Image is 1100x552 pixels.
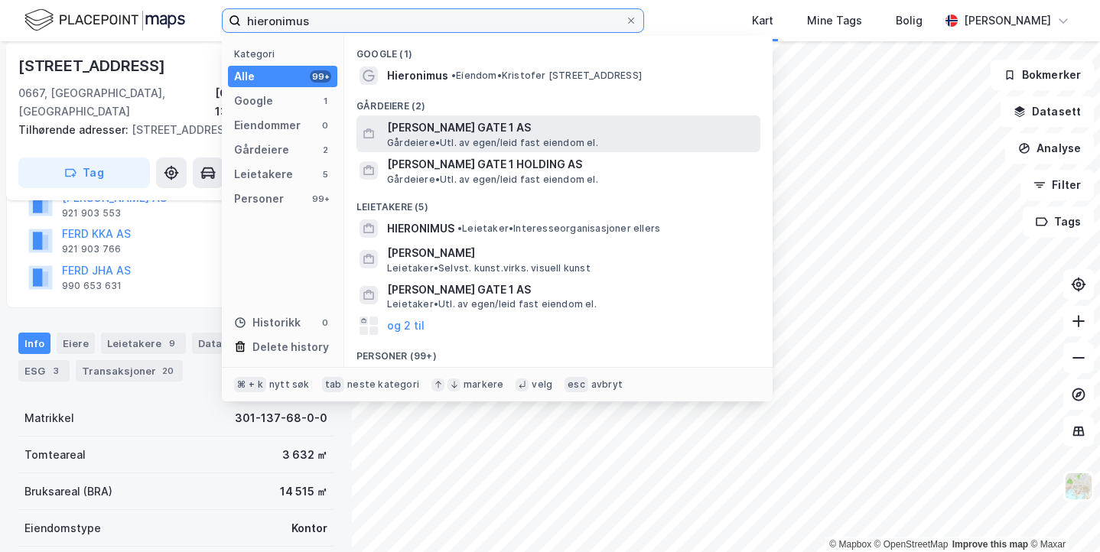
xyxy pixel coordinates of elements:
[234,141,289,159] div: Gårdeiere
[234,92,273,110] div: Google
[322,377,345,392] div: tab
[310,70,331,83] div: 99+
[24,446,86,464] div: Tomteareal
[319,168,331,180] div: 5
[874,539,949,550] a: OpenStreetMap
[565,377,588,392] div: esc
[24,7,185,34] img: logo.f888ab2527a4732fd821a326f86c7f29.svg
[62,280,122,292] div: 990 653 631
[807,11,862,30] div: Mine Tags
[57,333,95,354] div: Eiere
[387,219,454,238] span: HIERONIMUS
[234,67,255,86] div: Alle
[319,317,331,329] div: 0
[457,222,660,235] span: Leietaker • Interesseorganisasjoner ellers
[310,193,331,205] div: 99+
[387,298,597,310] span: Leietaker • Utl. av egen/leid fast eiendom el.
[241,9,625,32] input: Søk på adresse, matrikkel, gårdeiere, leietakere eller personer
[18,121,321,139] div: [STREET_ADDRESS]
[344,36,773,63] div: Google (1)
[280,482,327,501] div: 14 515 ㎡
[387,67,448,85] span: Hieronimus
[829,539,871,550] a: Mapbox
[387,155,754,174] span: [PERSON_NAME] GATE 1 HOLDING AS
[387,281,754,299] span: [PERSON_NAME] GATE 1 AS
[234,48,337,60] div: Kategori
[344,189,773,216] div: Leietakere (5)
[48,363,63,378] div: 3
[752,11,773,30] div: Kart
[532,378,552,391] div: velg
[62,243,121,255] div: 921 903 766
[464,378,503,391] div: markere
[159,363,177,378] div: 20
[234,165,293,183] div: Leietakere
[18,333,50,354] div: Info
[387,174,598,186] span: Gårdeiere • Utl. av egen/leid fast eiendom el.
[457,222,462,234] span: •
[18,360,70,382] div: ESG
[252,338,329,356] div: Delete history
[192,333,268,354] div: Datasett
[76,360,183,382] div: Transaksjoner
[24,519,101,537] div: Eiendomstype
[234,190,284,208] div: Personer
[282,446,327,464] div: 3 632 ㎡
[387,262,591,274] span: Leietaker • Selvst. kunst.virks. visuell kunst
[235,409,327,427] div: 301-137-68-0-0
[18,84,215,121] div: 0667, [GEOGRAPHIC_DATA], [GEOGRAPHIC_DATA]
[24,409,74,427] div: Matrikkel
[62,207,121,219] div: 921 903 553
[1001,96,1094,127] button: Datasett
[451,70,456,81] span: •
[291,519,327,537] div: Kontor
[344,338,773,365] div: Personer (99+)
[18,123,132,136] span: Tilhørende adresser:
[18,157,150,188] button: Tag
[591,378,623,391] div: avbryt
[1020,170,1094,200] button: Filter
[344,88,773,115] div: Gårdeiere (2)
[319,119,331,132] div: 0
[234,116,301,135] div: Eiendommer
[964,11,1051,30] div: [PERSON_NAME]
[451,70,642,82] span: Eiendom • Kristofer [STREET_ADDRESS]
[101,333,186,354] div: Leietakere
[1064,472,1093,501] img: Z
[991,60,1094,90] button: Bokmerker
[18,54,168,78] div: [STREET_ADDRESS]
[24,482,112,501] div: Bruksareal (BRA)
[387,244,754,262] span: [PERSON_NAME]
[1023,206,1094,237] button: Tags
[1024,479,1100,552] iframe: Chat Widget
[215,84,334,121] div: [GEOGRAPHIC_DATA], 137/68
[234,313,301,332] div: Historikk
[387,137,598,149] span: Gårdeiere • Utl. av egen/leid fast eiendom el.
[234,377,266,392] div: ⌘ + k
[896,11,923,30] div: Bolig
[1005,133,1094,164] button: Analyse
[319,95,331,107] div: 1
[952,539,1028,550] a: Improve this map
[387,317,425,335] button: og 2 til
[269,378,310,391] div: nytt søk
[164,336,180,351] div: 9
[387,119,754,137] span: [PERSON_NAME] GATE 1 AS
[319,144,331,156] div: 2
[347,378,419,391] div: neste kategori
